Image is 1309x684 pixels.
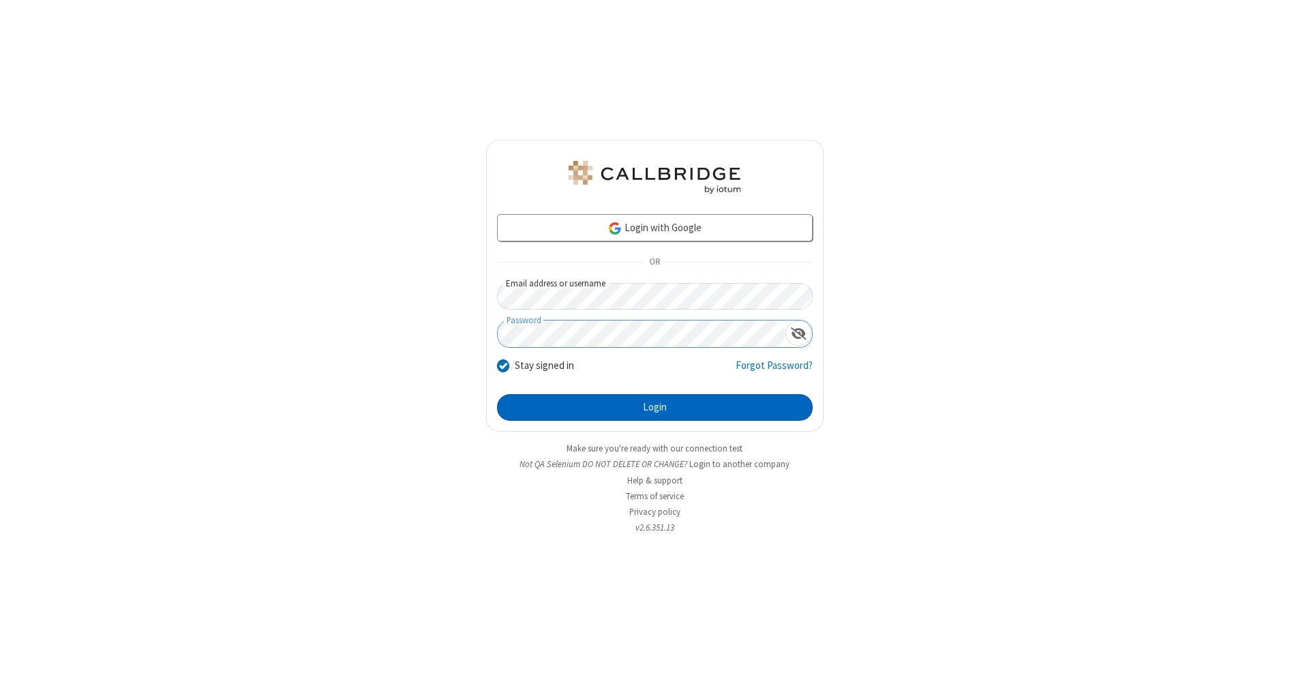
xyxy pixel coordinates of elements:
[497,283,813,310] input: Email address or username
[736,358,813,384] a: Forgot Password?
[785,321,812,346] div: Show password
[607,221,622,236] img: google-icon.png
[515,358,574,374] label: Stay signed in
[566,161,743,194] img: QA Selenium DO NOT DELETE OR CHANGE
[567,443,742,454] a: Make sure you're ready with our connection test
[627,475,682,486] a: Help & support
[689,458,789,471] button: Login to another company
[498,321,785,347] input: Password
[497,214,813,241] a: Login with Google
[629,506,680,518] a: Privacy policy
[486,458,824,471] li: Not QA Selenium DO NOT DELETE OR CHANGE?
[497,394,813,421] button: Login
[644,253,665,272] span: OR
[486,521,824,534] li: v2.6.351.13
[626,490,684,502] a: Terms of service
